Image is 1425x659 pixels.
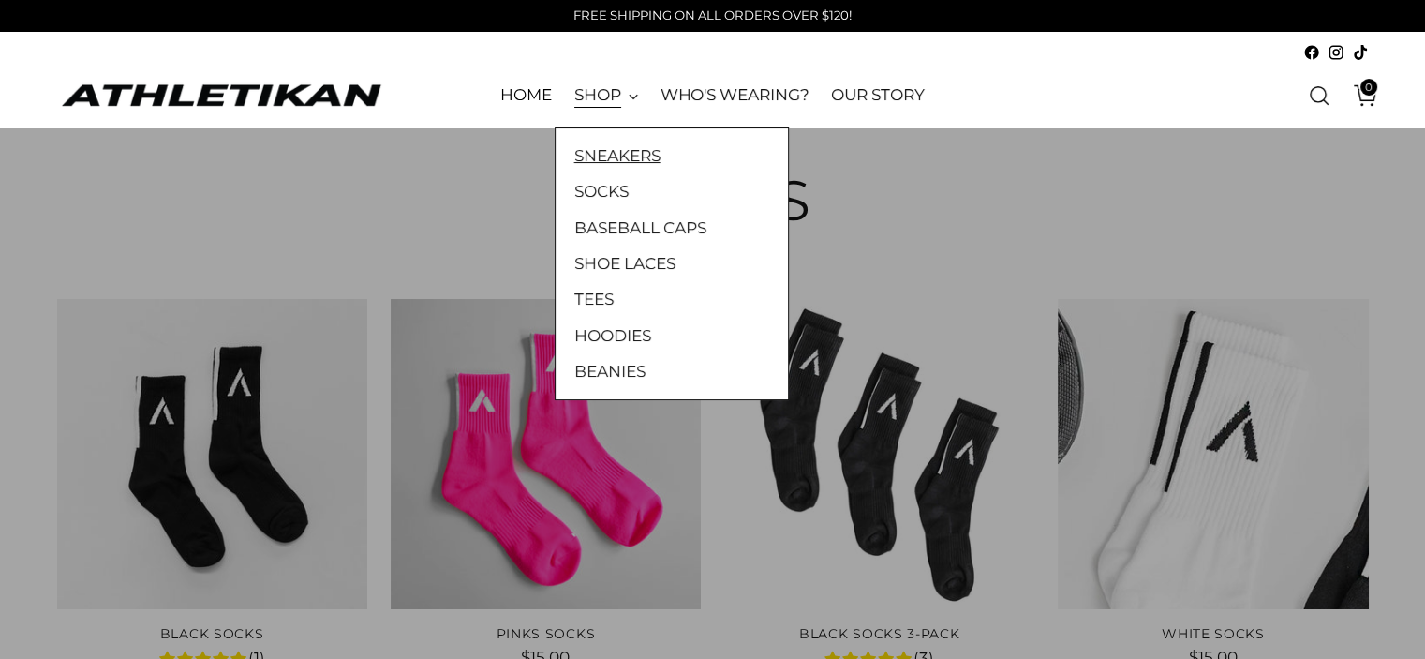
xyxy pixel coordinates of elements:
a: OUR STORY [831,75,924,116]
a: HOME [500,75,552,116]
p: FREE SHIPPING ON ALL ORDERS OVER $120! [573,7,852,25]
a: Open cart modal [1340,77,1377,114]
a: ATHLETIKAN [57,81,385,110]
a: Open search modal [1300,77,1338,114]
span: 0 [1360,79,1377,96]
a: WHO'S WEARING? [661,75,809,116]
a: SHOP [574,75,638,116]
